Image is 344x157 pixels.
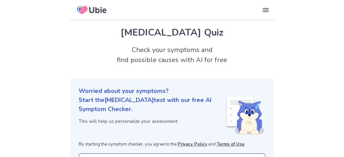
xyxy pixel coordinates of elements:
[79,141,266,148] p: By starting the symptom checker, you agree to the and
[79,96,225,114] p: Start the [MEDICAL_DATA] test with our free AI Symptom Checker.
[79,118,225,125] p: This will help us personalize your assessment.
[178,141,207,147] a: Privacy Policy
[79,87,266,96] p: Worried about your symptoms?
[225,97,264,135] img: Shiba
[71,45,274,65] h2: Check your symptoms and find possible causes with AI for free
[79,25,266,40] h1: [MEDICAL_DATA] Quiz
[217,141,245,147] a: Terms of Use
